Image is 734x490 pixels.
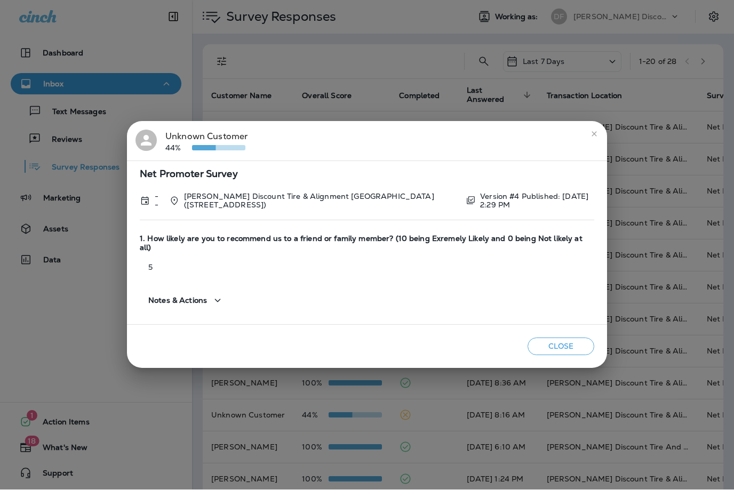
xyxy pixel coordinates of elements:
div: Unknown Customer [165,130,248,152]
p: 44% [165,144,192,152]
span: 1. How likely are you to recommend us to a friend or family member? (10 being Exremely Likely and... [140,235,594,253]
p: -- [155,192,161,210]
button: Notes & Actions [140,286,233,316]
button: close [586,126,603,143]
span: Net Promoter Survey [140,170,594,179]
span: Notes & Actions [148,296,207,306]
p: [PERSON_NAME] Discount Tire & Alignment [GEOGRAPHIC_DATA] ([STREET_ADDRESS]) [184,192,457,210]
p: 5 [140,263,594,272]
p: Version #4 Published: [DATE] 2:29 PM [480,192,594,210]
button: Close [528,338,594,356]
